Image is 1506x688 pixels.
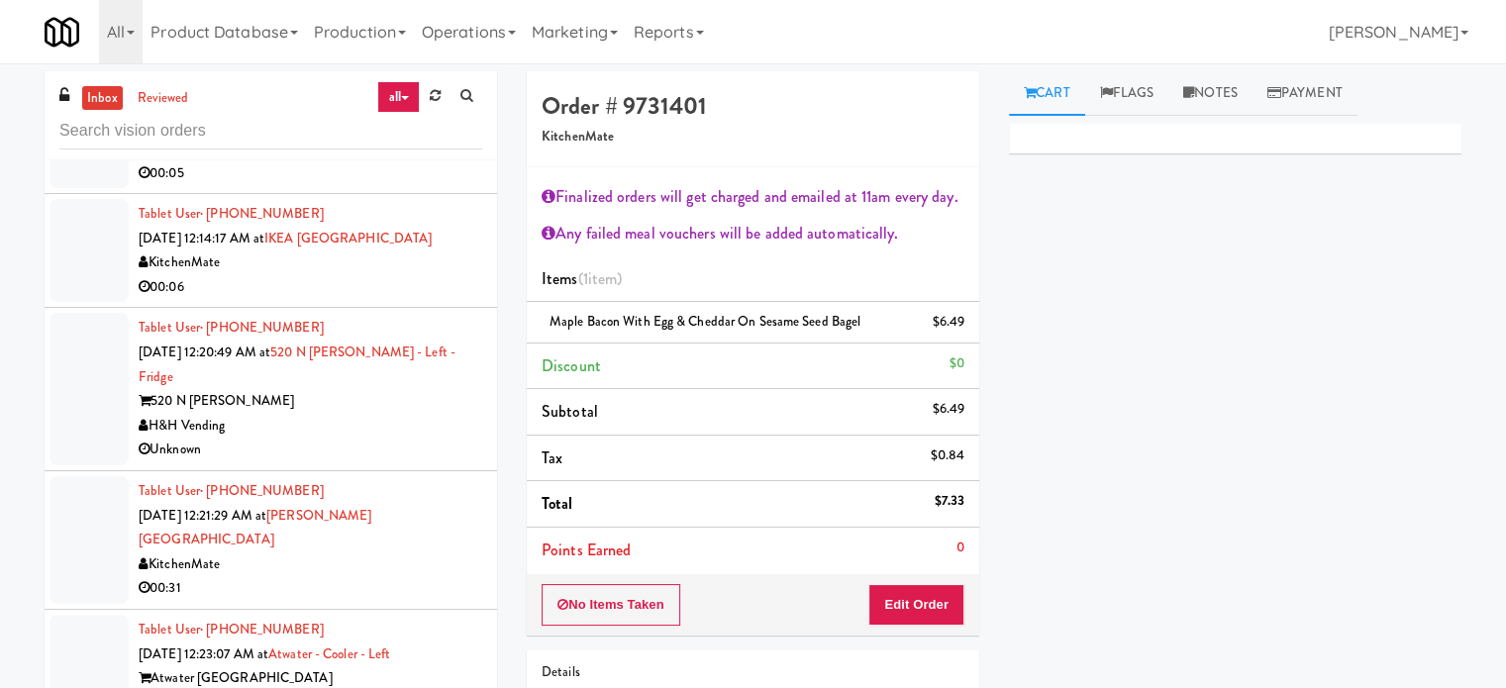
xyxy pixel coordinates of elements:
a: Atwater - Cooler - Left [268,644,390,663]
span: [DATE] 12:23:07 AM at [139,644,268,663]
div: $0 [950,351,964,376]
span: · [PHONE_NUMBER] [200,620,324,639]
span: Items [542,267,622,290]
div: Any failed meal vouchers will be added automatically. [542,219,964,248]
a: 520 N [PERSON_NAME] - Left - Fridge [139,343,455,386]
li: Tablet User· [PHONE_NUMBER][DATE] 12:14:17 AM atIKEA [GEOGRAPHIC_DATA]KitchenMate00:06 [45,194,497,308]
img: Micromart [45,15,79,49]
li: Tablet User· [PHONE_NUMBER][DATE] 12:21:29 AM at[PERSON_NAME][GEOGRAPHIC_DATA]KitchenMate00:31 [45,471,497,610]
span: · [PHONE_NUMBER] [200,318,324,337]
div: $7.33 [935,489,965,514]
a: Payment [1253,71,1357,116]
div: Unknown [139,438,482,462]
div: 00:31 [139,576,482,601]
div: 00:06 [139,275,482,300]
a: Tablet User· [PHONE_NUMBER] [139,481,324,500]
div: 520 N [PERSON_NAME] [139,389,482,414]
a: Cart [1009,71,1085,116]
a: inbox [82,86,123,111]
span: Subtotal [542,400,598,423]
a: Flags [1085,71,1169,116]
span: [DATE] 12:14:17 AM at [139,229,264,247]
span: · [PHONE_NUMBER] [200,481,324,500]
div: $6.49 [933,397,965,422]
span: Maple Bacon with Egg & Cheddar on Sesame Seed Bagel [550,312,860,331]
div: $0.84 [931,443,965,468]
a: Tablet User· [PHONE_NUMBER] [139,204,324,223]
a: reviewed [133,86,194,111]
a: IKEA [GEOGRAPHIC_DATA] [264,229,432,247]
a: Notes [1168,71,1253,116]
button: Edit Order [868,584,964,626]
span: Discount [542,354,601,377]
div: 0 [956,536,964,560]
li: Tablet User· [PHONE_NUMBER][DATE] 12:20:49 AM at520 N [PERSON_NAME] - Left - Fridge520 N [PERSON_... [45,308,497,471]
span: [DATE] 12:20:49 AM at [139,343,270,361]
span: Tax [542,446,562,469]
div: 00:05 [139,161,482,186]
div: KitchenMate [139,552,482,577]
span: Points Earned [542,539,631,561]
button: No Items Taken [542,584,680,626]
div: H&H Vending [139,414,482,439]
h4: Order # 9731401 [542,93,964,119]
div: KitchenMate [139,250,482,275]
span: Total [542,492,573,515]
a: Tablet User· [PHONE_NUMBER] [139,318,324,337]
input: Search vision orders [59,113,482,149]
div: Details [542,660,964,685]
a: all [377,81,419,113]
a: Tablet User· [PHONE_NUMBER] [139,620,324,639]
span: [DATE] 12:21:29 AM at [139,506,266,525]
div: $6.49 [933,310,965,335]
span: (1 ) [578,267,623,290]
div: Finalized orders will get charged and emailed at 11am every day. [542,182,964,212]
span: · [PHONE_NUMBER] [200,204,324,223]
ng-pluralize: item [588,267,617,290]
h5: KitchenMate [542,130,964,145]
